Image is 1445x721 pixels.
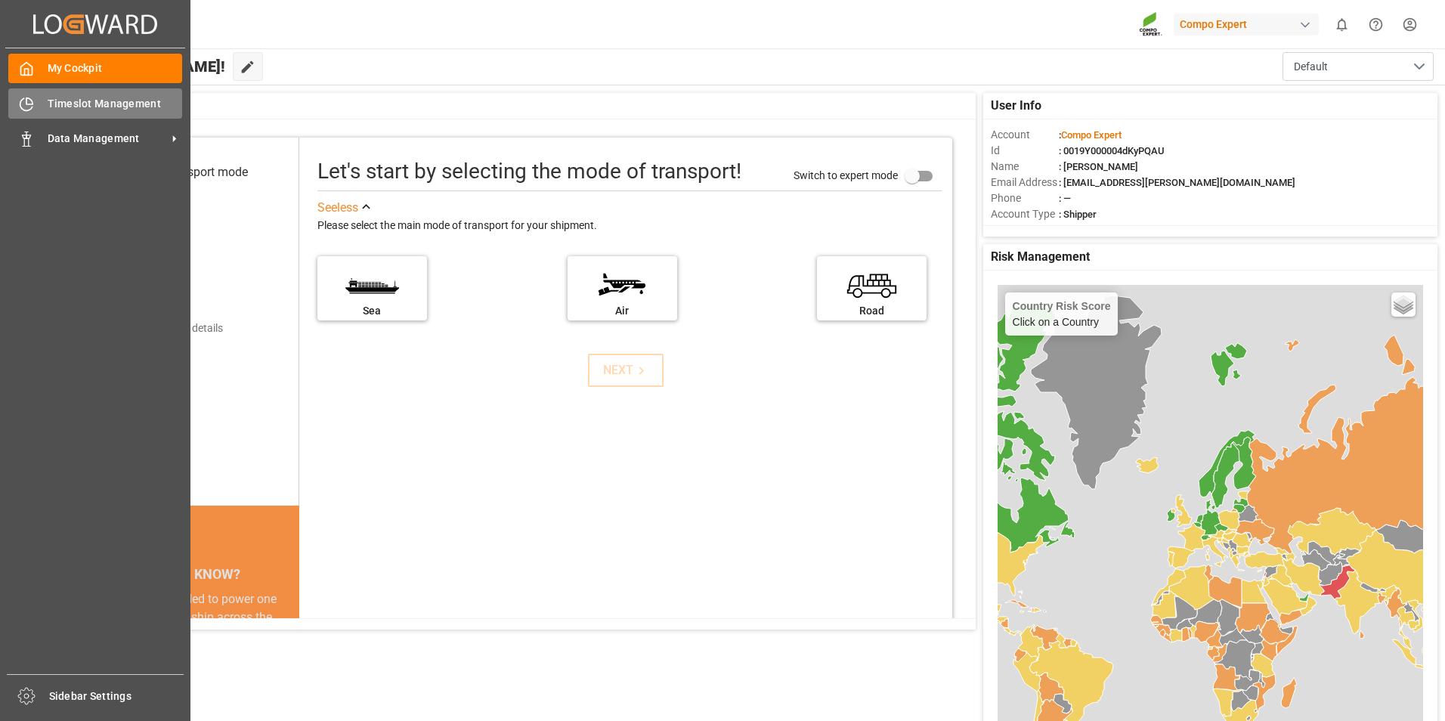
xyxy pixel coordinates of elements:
[991,143,1059,159] span: Id
[63,52,225,81] span: Hello [PERSON_NAME]!
[991,248,1090,266] span: Risk Management
[1013,300,1111,312] h4: Country Risk Score
[8,54,182,83] a: My Cockpit
[1059,209,1097,220] span: : Shipper
[1059,129,1122,141] span: :
[325,303,419,319] div: Sea
[1283,52,1434,81] button: open menu
[991,159,1059,175] span: Name
[278,590,299,717] button: next slide / item
[1013,300,1111,328] div: Click on a Country
[1059,177,1295,188] span: : [EMAIL_ADDRESS][PERSON_NAME][DOMAIN_NAME]
[1059,145,1165,156] span: : 0019Y000004dKyPQAU
[1061,129,1122,141] span: Compo Expert
[588,354,664,387] button: NEXT
[1391,292,1416,317] a: Layers
[991,175,1059,190] span: Email Address
[991,190,1059,206] span: Phone
[825,303,919,319] div: Road
[1294,59,1328,75] span: Default
[317,156,741,187] div: Let's start by selecting the mode of transport!
[1059,161,1138,172] span: : [PERSON_NAME]
[575,303,670,319] div: Air
[1059,193,1071,204] span: : —
[128,320,223,336] div: Add shipping details
[8,88,182,118] a: Timeslot Management
[49,689,184,704] span: Sidebar Settings
[48,96,183,112] span: Timeslot Management
[991,97,1041,115] span: User Info
[48,60,183,76] span: My Cockpit
[991,127,1059,143] span: Account
[317,217,942,235] div: Please select the main mode of transport for your shipment.
[317,199,358,217] div: See less
[603,361,649,379] div: NEXT
[48,131,167,147] span: Data Management
[991,206,1059,222] span: Account Type
[794,169,898,181] span: Switch to expert mode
